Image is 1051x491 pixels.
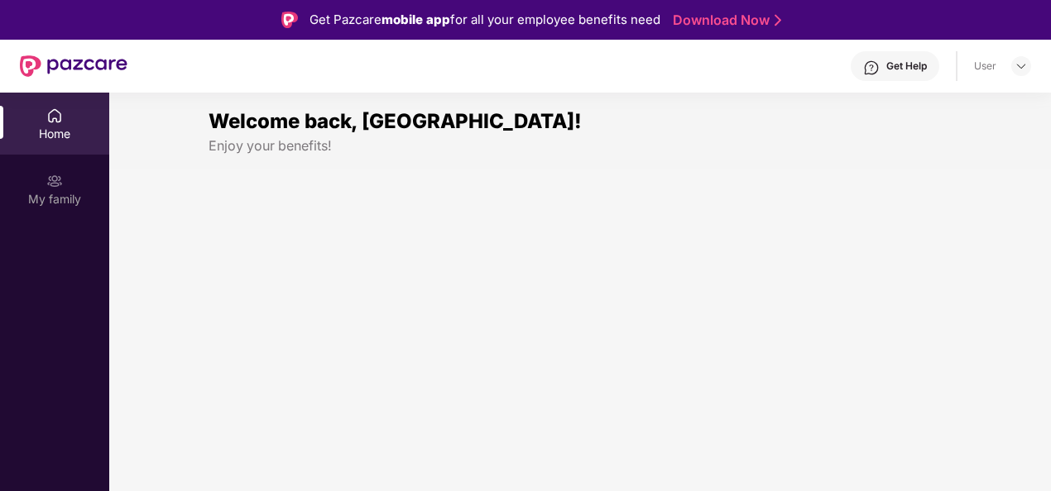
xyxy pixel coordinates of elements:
[1015,60,1028,73] img: svg+xml;base64,PHN2ZyBpZD0iRHJvcGRvd24tMzJ4MzIiIHhtbG5zPSJodHRwOi8vd3d3LnczLm9yZy8yMDAwL3N2ZyIgd2...
[281,12,298,28] img: Logo
[46,173,63,189] img: svg+xml;base64,PHN2ZyB3aWR0aD0iMjAiIGhlaWdodD0iMjAiIHZpZXdCb3g9IjAgMCAyMCAyMCIgZmlsbD0ibm9uZSIgeG...
[20,55,127,77] img: New Pazcare Logo
[863,60,880,76] img: svg+xml;base64,PHN2ZyBpZD0iSGVscC0zMngzMiIgeG1sbnM9Imh0dHA6Ly93d3cudzMub3JnLzIwMDAvc3ZnIiB3aWR0aD...
[974,60,996,73] div: User
[382,12,450,27] strong: mobile app
[310,10,660,30] div: Get Pazcare for all your employee benefits need
[46,107,63,124] img: svg+xml;base64,PHN2ZyBpZD0iSG9tZSIgeG1sbnM9Imh0dHA6Ly93d3cudzMub3JnLzIwMDAvc3ZnIiB3aWR0aD0iMjAiIG...
[775,12,781,29] img: Stroke
[886,60,927,73] div: Get Help
[209,137,952,155] div: Enjoy your benefits!
[673,12,776,29] a: Download Now
[209,109,582,133] span: Welcome back, [GEOGRAPHIC_DATA]!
